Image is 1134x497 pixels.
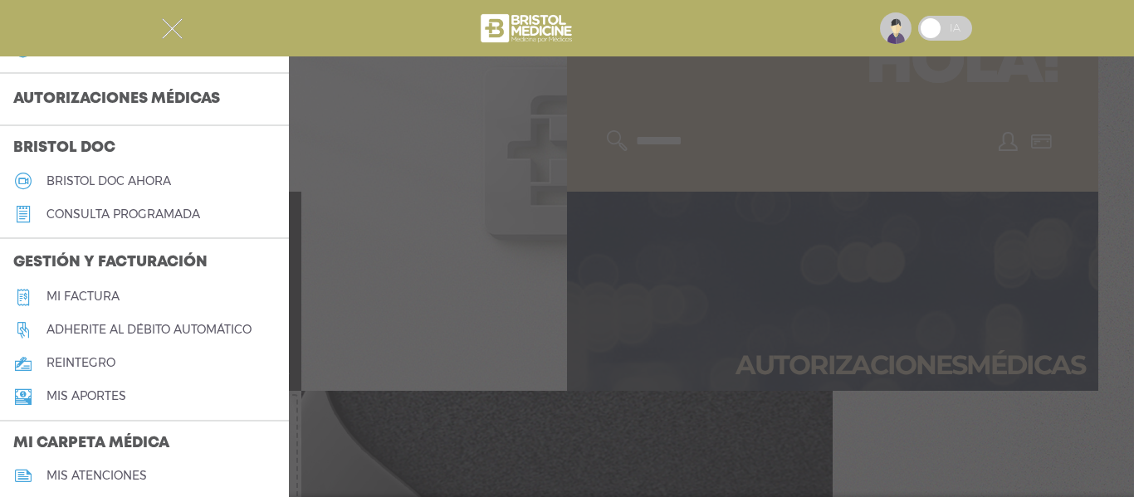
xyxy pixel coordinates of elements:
[478,8,577,48] img: bristol-medicine-blanco.png
[46,469,147,483] h5: mis atenciones
[46,356,115,370] h5: reintegro
[46,174,171,188] h5: Bristol doc ahora
[46,207,200,222] h5: consulta programada
[880,12,912,44] img: profile-placeholder.svg
[162,18,183,39] img: Cober_menu-close-white.svg
[46,389,126,403] h5: Mis aportes
[46,323,252,337] h5: Adherite al débito automático
[46,290,120,304] h5: Mi factura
